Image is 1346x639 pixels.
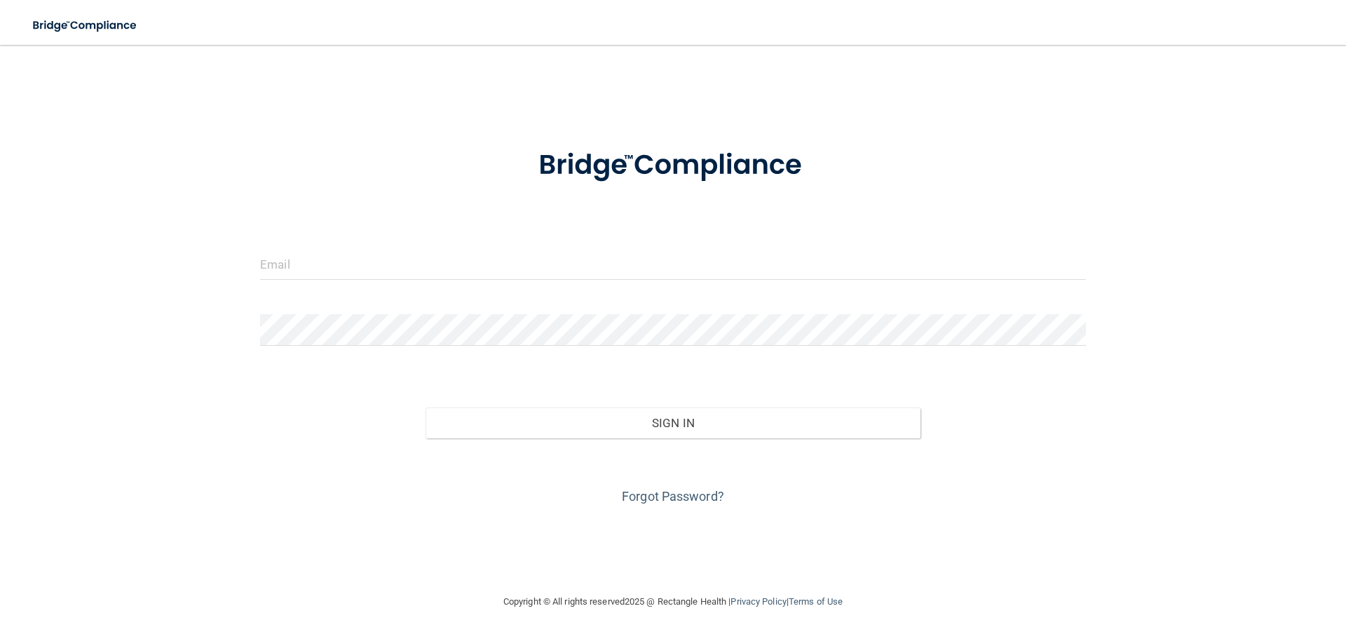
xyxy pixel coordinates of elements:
[789,596,843,607] a: Terms of Use
[426,408,921,438] button: Sign In
[417,579,929,624] div: Copyright © All rights reserved 2025 @ Rectangle Health | |
[622,489,724,504] a: Forgot Password?
[260,248,1086,280] input: Email
[510,129,836,202] img: bridge_compliance_login_screen.278c3ca4.svg
[21,11,150,40] img: bridge_compliance_login_screen.278c3ca4.svg
[730,596,786,607] a: Privacy Policy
